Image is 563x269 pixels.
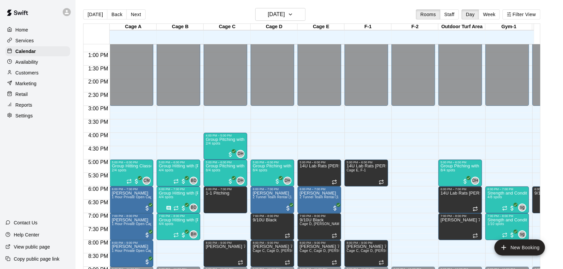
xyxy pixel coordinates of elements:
[518,230,526,238] div: steven gonzales
[159,187,198,191] div: 6:00 PM – 7:00 PM
[112,249,184,253] span: 1 Hour Private Open Cage (Baseball/Softball)
[5,46,70,56] div: Calendar
[5,100,70,110] a: Reports
[416,9,440,19] button: Rooms
[347,168,366,172] span: Cage E, F-1
[87,240,110,246] span: 8:00 PM
[110,24,157,30] div: Cage A
[87,173,110,179] span: 5:30 PM
[298,186,341,213] div: 6:00 PM – 7:00 PM: Madilyn Snead
[347,249,415,253] span: Cage C, Cage D, [PERSON_NAME] E, F-1
[204,24,251,30] div: Cage C
[479,9,500,19] button: Week
[157,160,200,186] div: 5:00 PM – 6:00 PM: Group Hitting with Burle Dixon (7-14yrs old)
[206,142,220,145] span: 2/4 spots filled
[379,260,384,265] span: Recurring event
[286,177,292,185] span: David Hernandez
[191,177,197,184] span: BD
[5,25,70,35] div: Home
[5,89,70,99] a: Retail
[485,186,529,213] div: 6:00 PM – 7:00 PM: Strength and Conditioning (7-12 Years Old)
[495,239,545,256] button: add
[462,178,469,185] span: All customers have paid
[173,179,179,184] span: Recurring event
[5,68,70,78] a: Customers
[462,9,479,19] button: Day
[509,232,516,238] span: All customers have paid
[485,24,532,30] div: Gym-1
[192,177,198,185] span: Burle Dixon
[87,52,110,58] span: 1:00 PM
[347,161,386,164] div: 5:00 PM – 6:00 PM
[110,160,153,186] div: 5:00 PM – 6:00 PM: Group Hitting Classes for Softball
[392,24,439,30] div: F-2
[144,205,151,212] span: All customers have paid
[206,241,245,245] div: 8:00 PM – 9:00 PM
[238,260,243,265] span: Recurring event
[87,79,110,85] span: 2:00 PM
[14,231,39,238] p: Help Center
[347,241,386,245] div: 8:00 PM – 9:00 PM
[509,205,516,212] span: All customers have paid
[300,222,346,226] span: Cage D, [PERSON_NAME] E
[5,78,70,89] a: Marketing
[144,259,151,265] span: All customers have paid
[298,213,341,240] div: 7:00 PM – 8:00 PM: 9/10U Black
[112,214,151,218] div: 7:00 PM – 8:00 PM
[192,230,198,238] span: Ben Homdus
[87,146,110,152] span: 4:30 PM
[206,161,245,164] div: 5:00 PM – 6:00 PM
[87,66,110,71] span: 1:30 PM
[159,195,173,199] span: 4/4 spots filled
[473,206,478,212] span: Recurring event
[227,151,234,158] span: All customers have paid
[441,187,480,191] div: 6:00 PM – 7:00 PM
[133,178,140,185] span: All customers have paid
[284,177,292,185] div: David Hernandez
[253,168,267,172] span: 8/4 spots filled
[180,178,187,185] span: All customers have paid
[439,186,482,213] div: 6:00 PM – 7:00 PM: 14U Lab Rats Cuevas
[285,233,290,238] span: Recurring event
[14,256,59,262] p: Copy public page link
[180,232,187,238] span: All customers have paid
[87,200,110,206] span: 6:30 PM
[239,150,245,158] span: David Hernandez
[159,214,198,218] div: 7:00 PM – 8:00 PM
[485,213,529,240] div: 7:00 PM – 8:00 PM: Strength and Conditioning (13 years old and up)
[15,37,34,44] p: Services
[83,9,107,19] button: [DATE]
[253,241,292,245] div: 8:00 PM – 9:00 PM
[237,150,245,158] div: David Hernandez
[518,204,526,212] div: steven gonzales
[253,187,292,191] div: 6:00 PM – 7:00 PM
[192,204,198,212] span: Burle Dixon
[159,161,198,164] div: 5:00 PM – 6:00 PM
[345,160,388,186] div: 5:00 PM – 6:00 PM: 14U Lab Rats Cuevas
[190,204,198,212] div: Burle Dixon
[126,179,132,184] span: Recurring event
[87,106,110,112] span: 3:00 PM
[474,177,479,185] span: David Hernandez
[471,177,479,185] div: David Hernandez
[190,230,198,238] div: Ben Homdus
[144,232,151,238] span: All customers have paid
[239,177,245,185] span: David Hernandez
[300,195,348,199] span: 2 Tunnel Team Rental (1 hour)
[345,24,392,30] div: F-1
[110,240,153,267] div: 8:00 PM – 9:00 PM: Celina Maberto
[191,204,197,211] span: BD
[87,93,110,98] span: 2:30 PM
[144,177,150,184] span: CM
[439,160,482,186] div: 5:00 PM – 6:00 PM: Group Pitching with David Hernandez
[191,231,197,238] span: BH
[112,222,184,226] span: 1 Hour Private Open Cage (Baseball/Softball)
[5,36,70,46] a: Services
[204,133,247,160] div: 4:00 PM – 5:00 PM: Group Pitching with David Hernandez
[15,59,38,65] p: Availability
[87,133,110,139] span: 4:00 PM
[190,177,198,185] div: Burle Dixon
